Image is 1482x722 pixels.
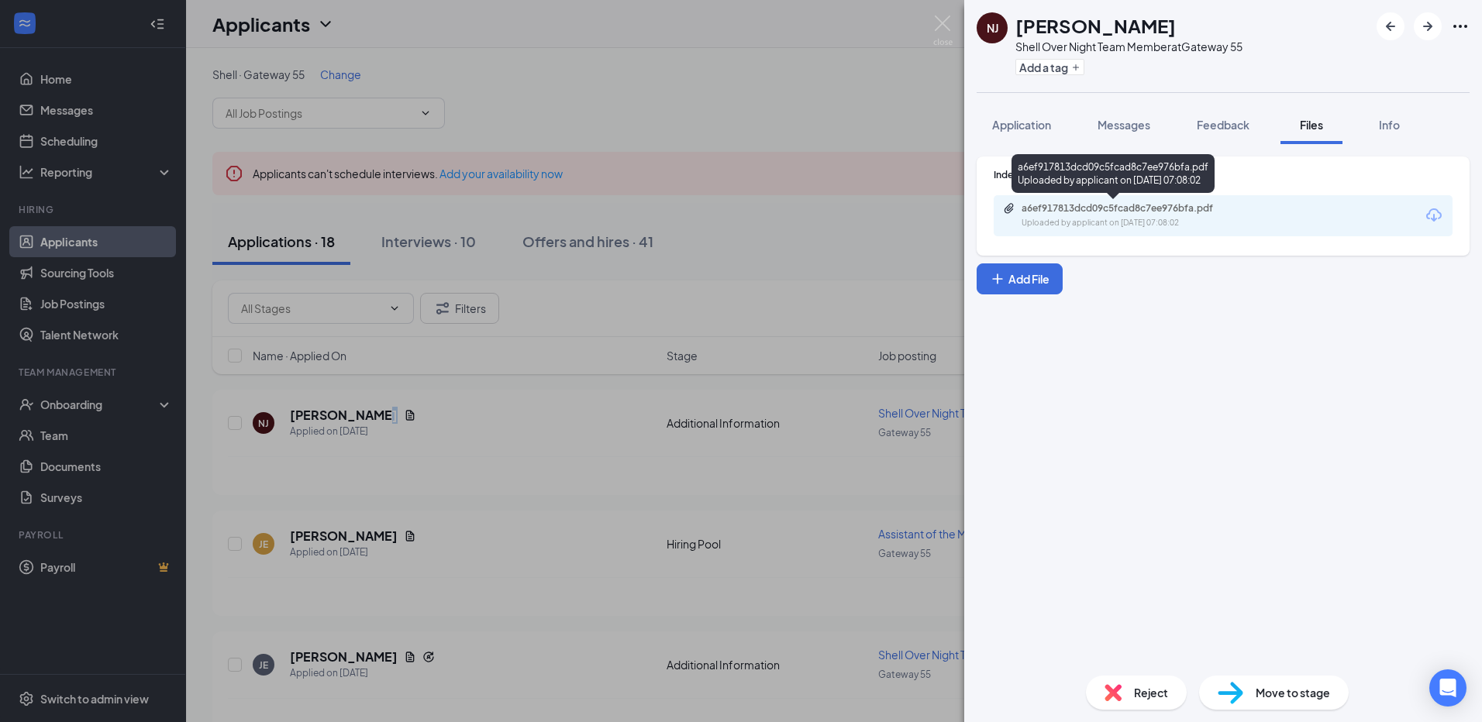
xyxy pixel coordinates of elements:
button: ArrowLeftNew [1377,12,1404,40]
div: Shell Over Night Team Member at Gateway 55 [1015,39,1242,54]
svg: Ellipses [1451,17,1470,36]
svg: Plus [1071,63,1080,72]
button: ArrowRight [1414,12,1442,40]
div: a6ef917813dcd09c5fcad8c7ee976bfa.pdf [1022,202,1239,215]
svg: ArrowRight [1418,17,1437,36]
svg: Plus [990,271,1005,287]
svg: ArrowLeftNew [1381,17,1400,36]
div: Open Intercom Messenger [1429,669,1466,707]
div: Uploaded by applicant on [DATE] 07:08:02 [1022,217,1254,229]
svg: Paperclip [1003,202,1015,215]
h1: [PERSON_NAME] [1015,12,1176,39]
span: Files [1300,118,1323,132]
span: Messages [1098,118,1150,132]
span: Move to stage [1256,684,1330,701]
svg: Download [1425,206,1443,225]
div: Indeed Resume [994,168,1453,181]
div: a6ef917813dcd09c5fcad8c7ee976bfa.pdf Uploaded by applicant on [DATE] 07:08:02 [1012,154,1215,193]
span: Feedback [1197,118,1249,132]
button: PlusAdd a tag [1015,59,1084,75]
span: Application [992,118,1051,132]
button: Add FilePlus [977,263,1063,294]
span: Reject [1134,684,1168,701]
a: Paperclipa6ef917813dcd09c5fcad8c7ee976bfa.pdfUploaded by applicant on [DATE] 07:08:02 [1003,202,1254,229]
div: NJ [987,20,998,36]
span: Info [1379,118,1400,132]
